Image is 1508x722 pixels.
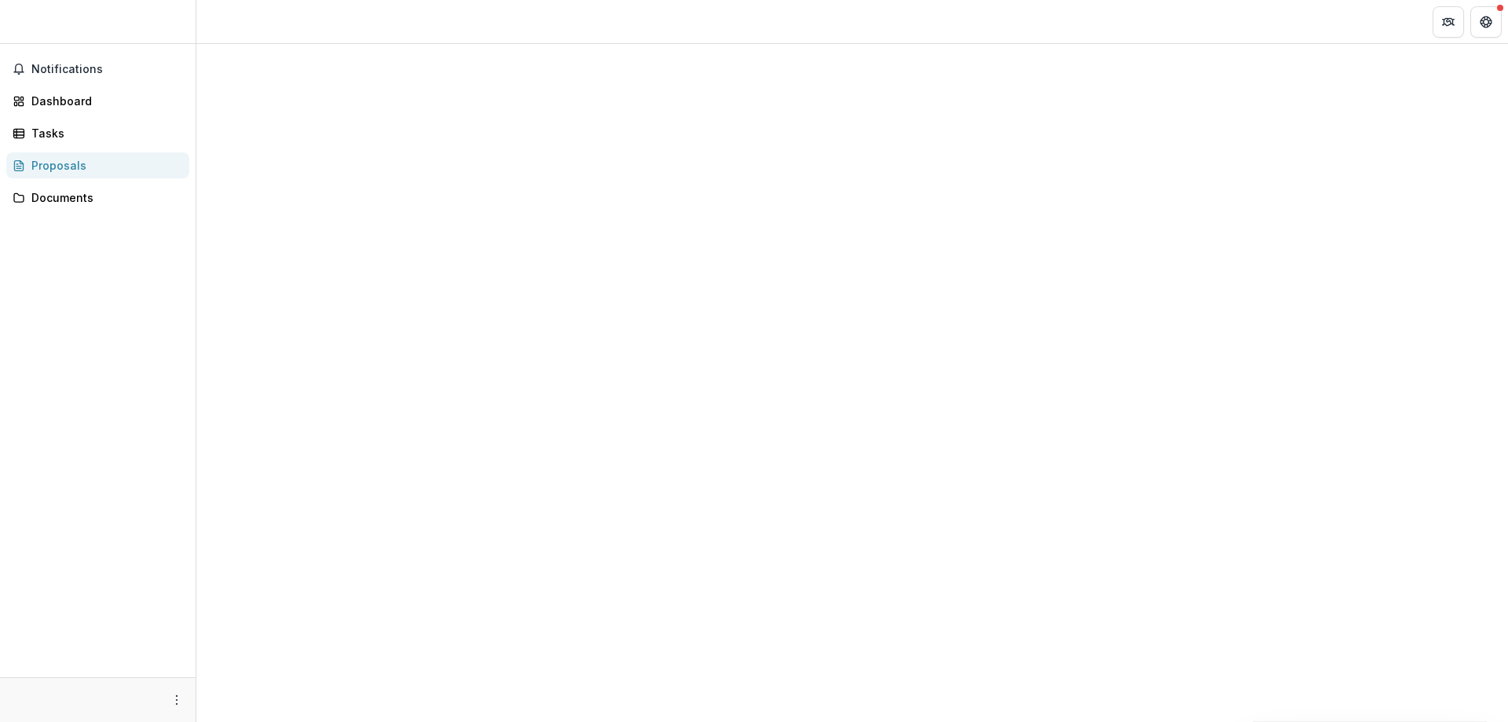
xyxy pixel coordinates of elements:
[1433,6,1464,38] button: Partners
[6,57,189,82] button: Notifications
[6,120,189,146] a: Tasks
[31,63,183,76] span: Notifications
[31,189,177,206] div: Documents
[1470,6,1502,38] button: Get Help
[6,152,189,178] a: Proposals
[167,691,186,709] button: More
[6,185,189,211] a: Documents
[6,88,189,114] a: Dashboard
[31,93,177,109] div: Dashboard
[31,157,177,174] div: Proposals
[31,125,177,141] div: Tasks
